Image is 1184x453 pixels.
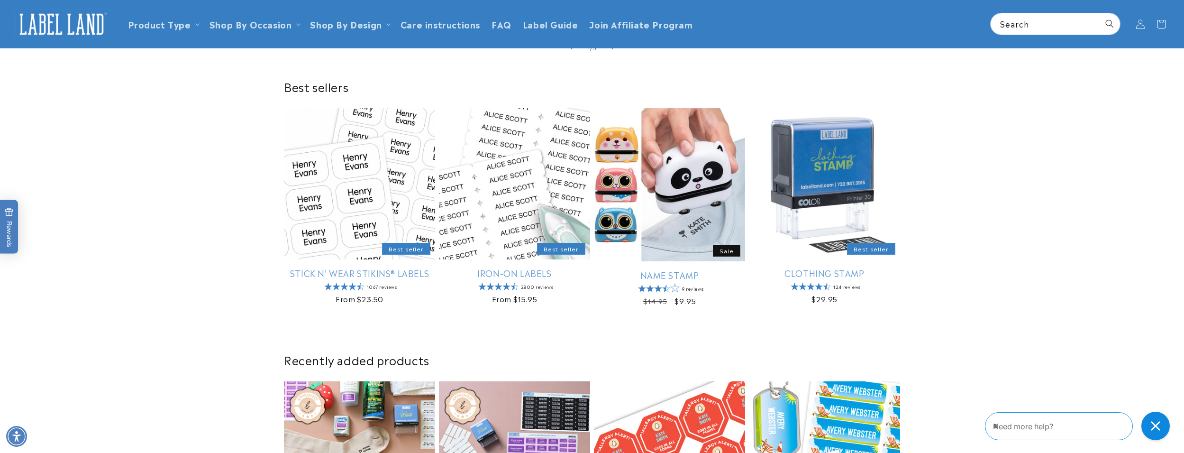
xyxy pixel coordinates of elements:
[209,18,292,29] span: Shop By Occasion
[11,6,113,42] a: Label Land
[517,13,584,35] a: Label Guide
[439,268,590,278] a: Iron-On Labels
[284,79,900,94] h2: Best sellers
[594,269,745,280] a: Name Stamp
[583,13,698,35] a: Join Affiliate Program
[985,408,1175,444] iframe: Gorgias Floating Chat
[589,18,692,29] span: Join Affiliate Program
[1099,13,1120,34] button: Search
[523,18,578,29] span: Label Guide
[401,18,480,29] span: Care instructions
[310,18,382,30] a: Shop By Design
[122,13,204,35] summary: Product Type
[284,268,435,278] a: Stick N' Wear Stikins® Labels
[284,352,900,367] h2: Recently added products
[14,9,109,39] img: Label Land
[486,13,517,35] a: FAQ
[749,268,900,278] a: Clothing Stamp
[6,426,27,447] div: Accessibility Menu
[395,13,486,35] a: Care instructions
[5,207,14,247] span: Rewards
[204,13,305,35] summary: Shop By Occasion
[284,108,900,314] ul: Slider
[304,13,394,35] summary: Shop By Design
[128,18,191,30] a: Product Type
[492,18,511,29] span: FAQ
